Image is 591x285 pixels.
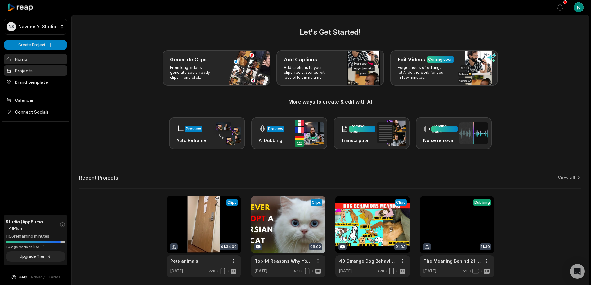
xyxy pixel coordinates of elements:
[432,123,456,135] div: Coming soon
[558,175,575,181] a: View all
[7,22,16,31] div: NS
[177,137,206,144] h3: Auto Reframe
[6,233,65,239] div: 1106 remaining minutes
[398,65,446,80] p: Forget hours of editing, let AI do the work for you in few minutes.
[284,65,332,80] p: Add captions to your clips, reels, stories with less effort in no time.
[4,65,67,76] a: Projects
[170,65,218,80] p: From long videos generate social ready clips in one click.
[79,98,581,105] h3: More ways to create & edit with AI
[4,54,67,64] a: Home
[19,274,27,280] span: Help
[377,120,406,146] img: transcription.png
[4,106,67,118] span: Connect Socials
[4,40,67,50] button: Create Project
[423,137,458,144] h3: Noise removal
[339,258,396,264] a: 40 Strange Dog Behaviors Explained. Dog Body Language. Jaw-Dropping Facts about Dogs
[398,56,425,63] h3: Edit Videos
[186,126,201,132] div: Preview
[6,251,65,262] button: Upgrade Tier
[295,120,324,147] img: ai_dubbing.png
[341,137,375,144] h3: Transcription
[79,175,118,181] h2: Recent Projects
[170,56,207,63] h3: Generate Clips
[428,57,453,62] div: Coming soon
[284,56,317,63] h3: Add Captions
[170,258,198,264] a: Pets animals
[350,123,374,135] div: Coming soon
[423,258,481,264] a: The Meaning Behind 21 Strangest Dog Behaviors _ Jaw-Dropping Facts about Dogs
[259,137,284,144] h3: AI Dubbing
[79,27,581,38] h2: Let's Get Started!
[18,24,56,29] p: Navneet's Studio
[570,264,585,279] div: Open Intercom Messenger
[6,218,60,231] span: Studio (AppSumo T4) Plan!
[4,95,67,105] a: Calendar
[255,258,312,264] a: Top 14 Reasons Why You Shouldn't Get a Persian Cat
[11,274,27,280] button: Help
[31,274,45,280] a: Privacy
[6,245,65,249] div: *Usage resets on [DATE]
[459,122,488,144] img: noise_removal.png
[4,77,67,87] a: Brand template
[48,274,60,280] a: Terms
[268,126,283,132] div: Preview
[213,121,241,145] img: auto_reframe.png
